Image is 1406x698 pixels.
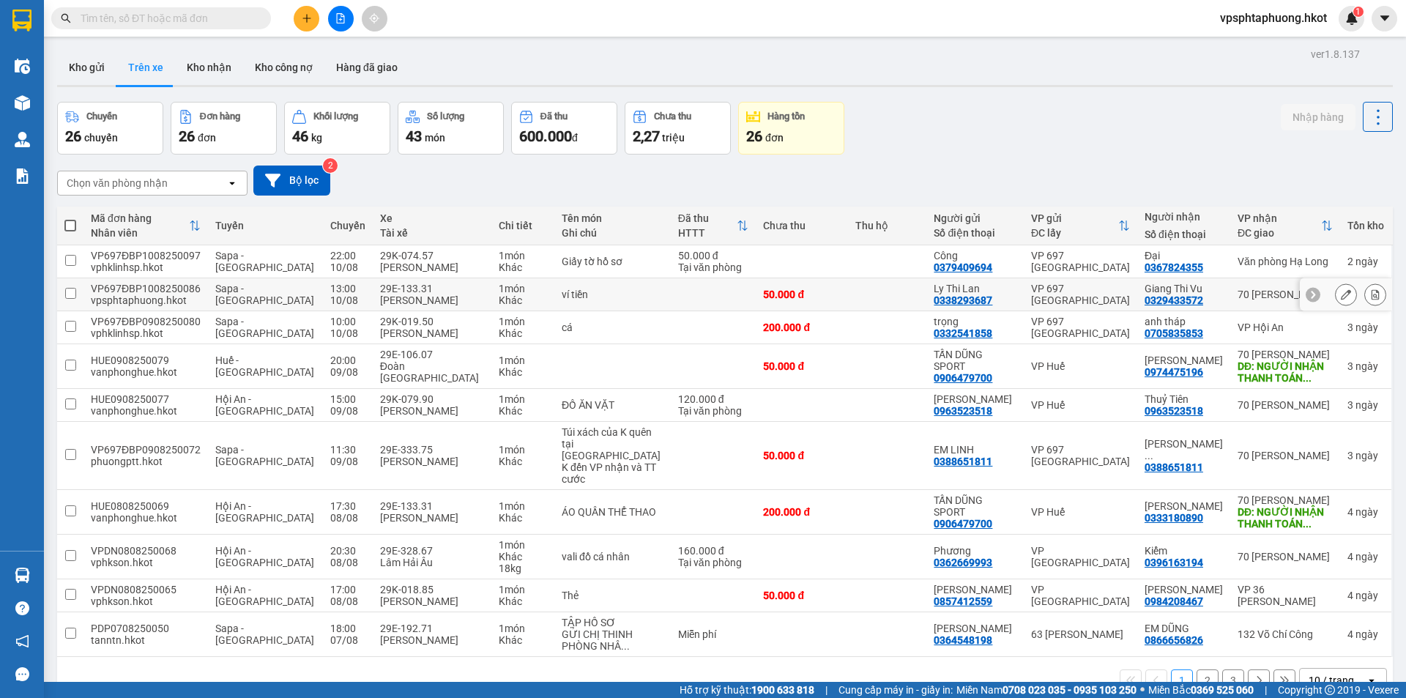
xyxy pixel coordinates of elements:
[511,102,617,155] button: Đã thu600.000đ
[1145,366,1203,378] div: 0974475196
[330,354,365,366] div: 20:00
[499,512,547,524] div: Khác
[678,250,749,261] div: 50.000 đ
[1347,256,1384,267] div: 2
[91,512,201,524] div: vanphonghue.hkot
[15,667,29,681] span: message
[215,283,314,306] span: Sapa - [GEOGRAPHIC_DATA]
[519,127,572,145] span: 600.000
[1347,590,1384,601] div: 4
[499,444,547,456] div: 1 món
[562,551,663,563] div: vali đồ cá nhân
[1238,551,1333,563] div: 70 [PERSON_NAME]
[934,250,1016,261] div: Công
[215,220,316,231] div: Tuyến
[1265,682,1267,698] span: |
[330,283,365,294] div: 13:00
[1145,250,1223,261] div: Đại
[1355,628,1378,640] span: ngày
[91,212,189,224] div: Mã đơn hàng
[330,545,365,557] div: 20:30
[499,316,547,327] div: 1 món
[1355,590,1378,601] span: ngày
[855,220,919,231] div: Thu hộ
[91,595,201,607] div: vphkson.hkot
[67,176,168,190] div: Chọn văn phòng nhận
[1031,316,1130,339] div: VP 697 [GEOGRAPHIC_DATA]
[499,250,547,261] div: 1 món
[406,127,422,145] span: 43
[625,102,731,155] button: Chưa thu2,27 triệu
[763,289,841,300] div: 50.000 đ
[763,322,841,333] div: 200.000 đ
[330,584,365,595] div: 17:00
[284,102,390,155] button: Khối lượng46kg
[1355,322,1378,333] span: ngày
[499,405,547,417] div: Khác
[499,220,547,231] div: Chi tiết
[934,595,992,607] div: 0857412559
[934,294,992,306] div: 0338293687
[330,456,365,467] div: 09/08
[91,623,201,634] div: PDP0708250050
[499,563,547,574] div: 18 kg
[763,590,841,601] div: 50.000 đ
[1145,294,1203,306] div: 0329433572
[763,220,841,231] div: Chưa thu
[1145,512,1203,524] div: 0333180890
[562,461,663,485] div: K đến VP nhận và TT cước
[313,111,358,122] div: Khối lượng
[934,494,1016,518] div: TẤN DŨNG SPORT
[380,557,484,568] div: Lâm Hải Âu
[330,405,365,417] div: 09/08
[330,444,365,456] div: 11:30
[934,393,1016,405] div: Thủy Tiên
[330,634,365,646] div: 07/08
[934,444,1016,456] div: EM LINH
[1145,393,1223,405] div: Thuỷ Tiên
[91,405,201,417] div: vanphonghue.hkot
[91,227,189,239] div: Nhân viên
[380,393,484,405] div: 29K-079.90
[116,50,175,85] button: Trên xe
[678,393,749,405] div: 120.000 đ
[562,506,663,518] div: ÁO QUẦN THỂ THAO
[15,59,30,74] img: warehouse-icon
[1353,7,1364,17] sup: 1
[81,10,253,26] input: Tìm tên, số ĐT hoặc mã đơn
[763,450,841,461] div: 50.000 đ
[562,256,663,267] div: Giấy tờ hồ sơ
[499,551,547,563] div: Khác
[1031,545,1130,568] div: VP [GEOGRAPHIC_DATA]
[328,6,354,31] button: file-add
[1347,322,1384,333] div: 3
[1145,316,1223,327] div: anh tháp
[1238,360,1333,384] div: DĐ: NGƯỜI NHẬN THANH TOÁN CƯỚC
[678,628,749,640] div: Miễn phí
[1238,450,1333,461] div: 70 [PERSON_NAME]
[1335,283,1357,305] div: Sửa đơn hàng
[562,322,663,333] div: cá
[324,50,409,85] button: Hàng đã giao
[175,50,243,85] button: Kho nhận
[1031,283,1130,306] div: VP 697 [GEOGRAPHIC_DATA]
[1031,444,1130,467] div: VP 697 [GEOGRAPHIC_DATA]
[499,354,547,366] div: 1 món
[330,366,365,378] div: 09/08
[91,545,201,557] div: VPDN0808250068
[1230,207,1340,245] th: Toggle SortBy
[1145,283,1223,294] div: Giang Thi Vu
[1145,405,1203,417] div: 0963523518
[226,177,238,189] svg: open
[86,111,117,122] div: Chuyến
[330,623,365,634] div: 18:00
[91,354,201,366] div: HUE0908250079
[1303,372,1312,384] span: ...
[380,500,484,512] div: 29E-133.31
[91,250,201,261] div: VP697ĐBP1008250097
[330,316,365,327] div: 10:00
[1355,450,1378,461] span: ngày
[15,95,30,111] img: warehouse-icon
[562,617,663,628] div: TẬP HỒ SƠ
[380,294,484,306] div: [PERSON_NAME]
